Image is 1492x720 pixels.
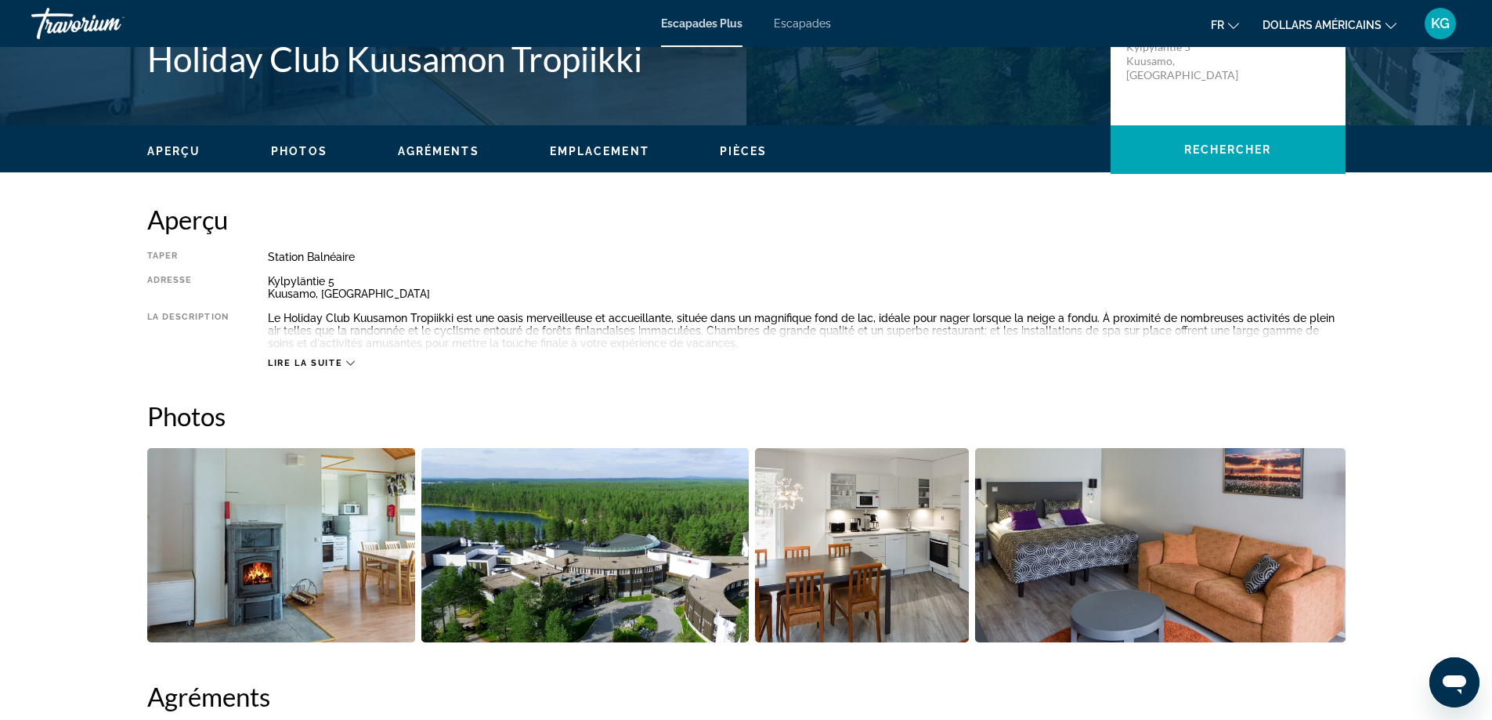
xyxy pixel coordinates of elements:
[268,275,1346,300] div: Kylpyläntie 5 Kuusamo, [GEOGRAPHIC_DATA]
[720,145,768,157] span: Pièces
[550,144,649,158] button: Emplacement
[268,312,1346,349] div: Le Holiday Club Kuusamon Tropiikki est une oasis merveilleuse et accueillante, située dans un mag...
[147,204,1346,235] h2: Aperçu
[1429,657,1479,707] iframe: Bouton de lancement de la fenêtre de messagerie
[147,681,1346,712] h2: Agréments
[1420,7,1461,40] button: Menu utilisateur
[398,144,479,158] button: Agréments
[1211,13,1239,36] button: Changer de langue
[661,17,742,30] a: Escapades Plus
[1431,15,1450,31] font: KG
[720,144,768,158] button: Pièces
[147,400,1346,432] h2: Photos
[1211,19,1224,31] font: fr
[774,17,831,30] a: Escapades
[147,275,229,300] div: Adresse
[1126,40,1252,82] p: Kylpyläntie 5 Kuusamo, [GEOGRAPHIC_DATA]
[1263,19,1382,31] font: dollars américains
[550,145,649,157] span: Emplacement
[147,145,201,157] span: Aperçu
[271,144,327,158] button: Photos
[398,145,479,157] span: Agréments
[1263,13,1396,36] button: Changer de devise
[1184,143,1272,156] span: Rechercher
[268,251,1346,263] div: Station balnéaire
[975,447,1346,643] button: Open full-screen image slider
[268,357,355,369] button: Lire la suite
[1111,125,1346,174] button: Rechercher
[147,144,201,158] button: Aperçu
[421,447,749,643] button: Open full-screen image slider
[147,312,229,349] div: La description
[147,447,416,643] button: Open full-screen image slider
[31,3,188,44] a: Travorium
[755,447,969,643] button: Open full-screen image slider
[147,251,229,263] div: Taper
[147,38,1095,79] h1: Holiday Club Kuusamon Tropiikki
[268,358,342,368] span: Lire la suite
[271,145,327,157] span: Photos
